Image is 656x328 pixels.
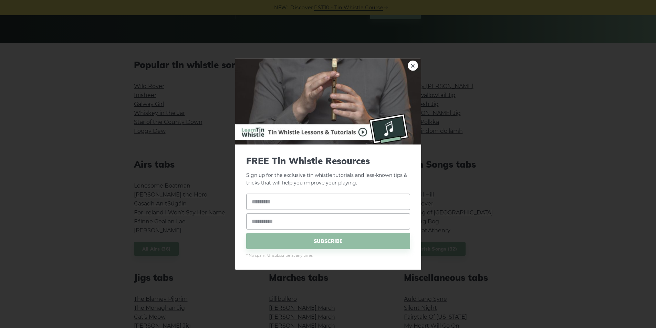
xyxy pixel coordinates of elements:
[246,155,410,187] p: Sign up for the exclusive tin whistle tutorials and less-known tips & tricks that will help you i...
[235,58,421,144] img: Tin Whistle Buying Guide Preview
[246,155,410,166] span: FREE Tin Whistle Resources
[408,60,418,71] a: ×
[246,233,410,249] span: SUBSCRIBE
[246,253,410,259] span: * No spam. Unsubscribe at any time.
